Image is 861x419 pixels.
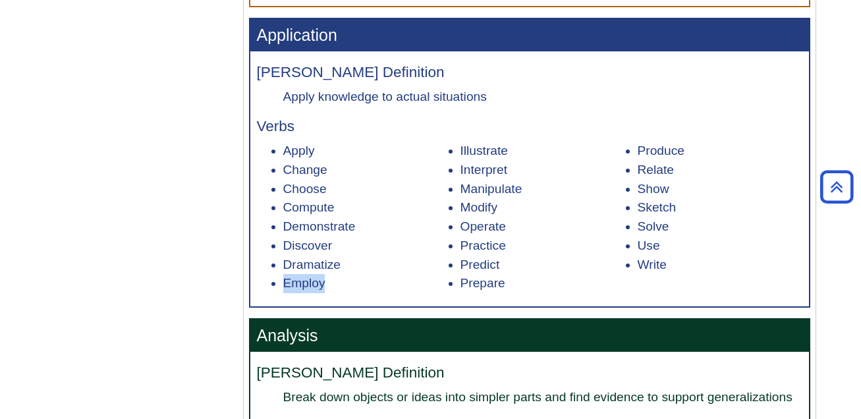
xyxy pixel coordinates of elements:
h4: [PERSON_NAME] Definition [257,365,802,381]
li: Change [283,161,448,180]
li: Discover [283,237,448,256]
li: Practice [460,237,625,256]
li: Write [638,256,802,275]
li: Relate [638,161,802,180]
h3: Analysis [250,320,809,352]
li: Demonstrate [283,217,448,237]
li: Use [638,237,802,256]
li: Interpret [460,161,625,180]
a: Back to Top [816,178,858,196]
h3: Application [250,19,809,51]
h4: [PERSON_NAME] Definition [257,65,802,81]
li: Employ [283,274,448,293]
h4: Verbs [257,119,802,135]
dd: Apply knowledge to actual situations [283,88,802,105]
li: Sketch [638,198,802,217]
li: Illustrate [460,142,625,161]
li: Operate [460,217,625,237]
li: Prepare [460,274,625,293]
li: Predict [460,256,625,275]
li: Solve [638,217,802,237]
li: Modify [460,198,625,217]
li: Produce [638,142,802,161]
li: Manipulate [460,180,625,199]
li: Dramatize [283,256,448,275]
li: Compute [283,198,448,217]
li: Show [638,180,802,199]
li: Apply [283,142,448,161]
li: Choose [283,180,448,199]
dd: Break down objects or ideas into simpler parts and find evidence to support generalizations [283,388,802,406]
